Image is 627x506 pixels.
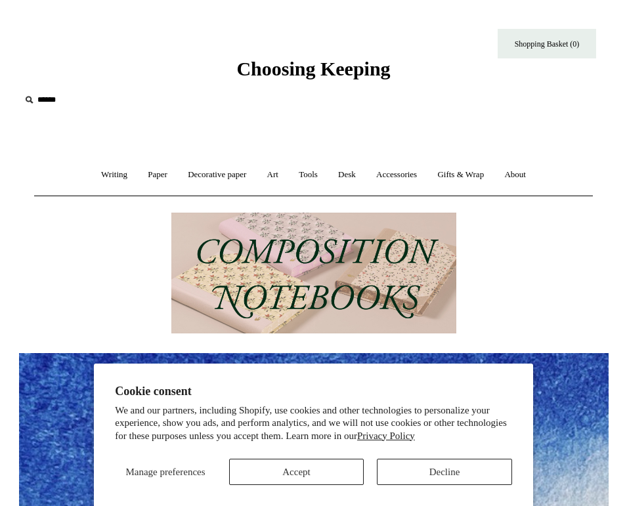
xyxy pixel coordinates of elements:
span: Choosing Keeping [236,58,390,79]
a: Paper [139,158,177,192]
a: Art [258,158,288,192]
span: Manage preferences [125,467,205,477]
a: Desk [329,158,365,192]
a: Writing [92,158,137,192]
a: Choosing Keeping [236,68,390,77]
a: Shopping Basket (0) [498,29,596,58]
button: Decline [377,459,512,485]
a: Accessories [367,158,426,192]
h2: Cookie consent [115,385,512,398]
p: We and our partners, including Shopify, use cookies and other technologies to personalize your ex... [115,404,512,443]
button: Manage preferences [115,459,216,485]
a: Privacy Policy [357,431,415,441]
a: About [495,158,535,192]
img: 202302 Composition ledgers.jpg__PID:69722ee6-fa44-49dd-a067-31375e5d54ec [171,213,456,334]
a: Decorative paper [179,158,255,192]
a: Tools [290,158,327,192]
a: Gifts & Wrap [428,158,493,192]
button: Accept [229,459,364,485]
